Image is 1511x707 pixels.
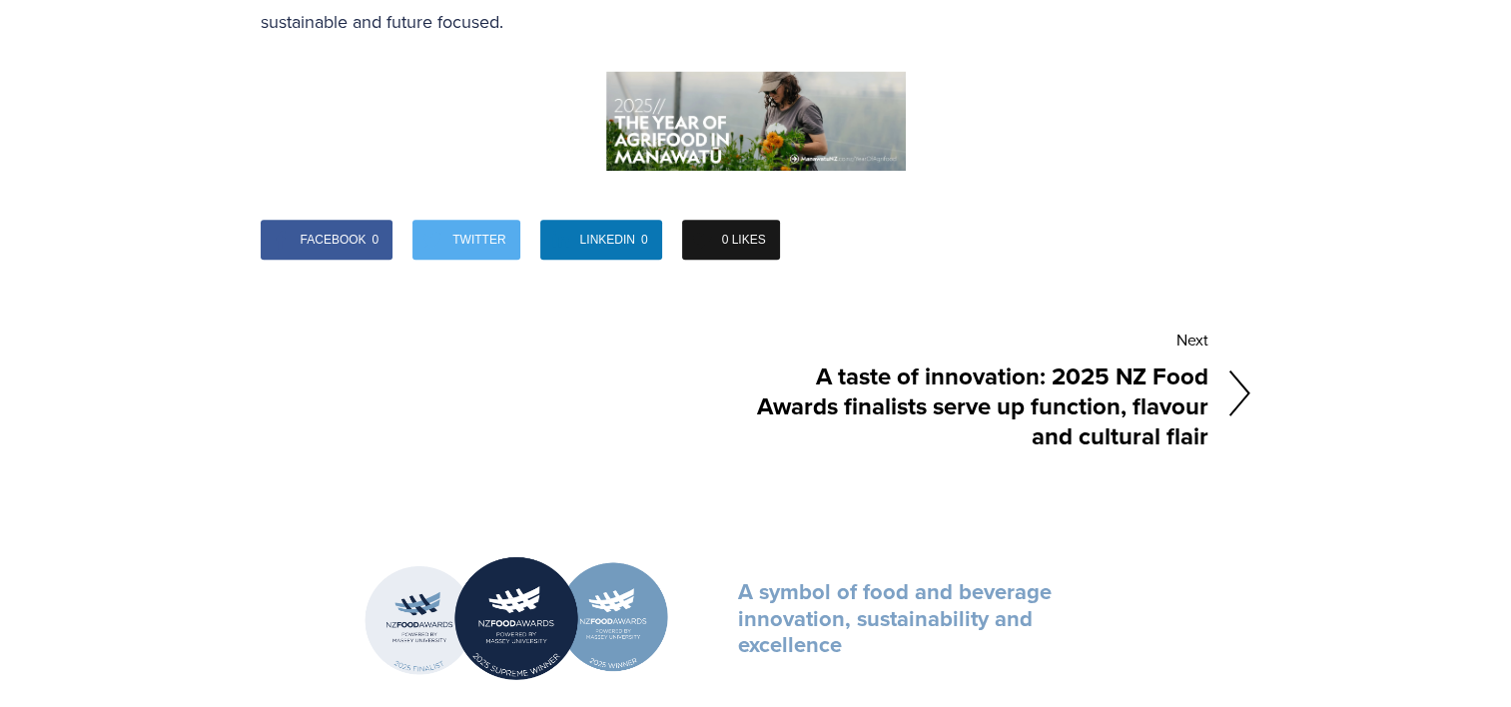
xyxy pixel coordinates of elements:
[682,220,780,260] a: 0 Likes
[756,324,1208,357] div: Next
[261,220,393,260] a: Facebook0
[756,357,1208,455] h4: A taste of innovation: 2025 NZ Food Awards finalists serve up function, flavour and cultural flair
[722,220,766,260] span: 0 Likes
[738,575,1058,660] strong: A symbol of food and beverage innovation, sustainability and excellence
[373,220,379,260] span: 0
[580,220,635,260] span: LinkedIn
[540,220,662,260] a: LinkedIn0
[412,220,519,260] a: Twitter
[756,324,1251,463] a: Next A taste of innovation: 2025 NZ Food Awards finalists serve up function, flavour and cultural...
[301,220,367,260] span: Facebook
[452,220,505,260] span: Twitter
[641,220,648,260] span: 0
